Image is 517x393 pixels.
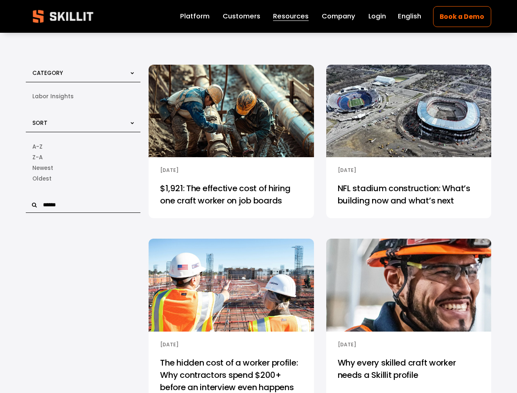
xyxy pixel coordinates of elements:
[32,174,134,184] a: Date
[326,176,491,218] a: NFL stadium construction: What’s building now and what’s next
[148,238,314,332] img: The hidden cost of a worker profile: Why contractors spend $200+ before an interview even happens
[32,152,134,163] a: Alphabetical
[368,11,386,22] a: Login
[180,11,210,22] a: Platform
[273,11,309,22] a: folder dropdown
[32,174,52,183] span: Oldest
[338,167,356,174] time: [DATE]
[32,142,43,151] span: A-Z
[322,11,355,22] a: Company
[273,11,309,22] span: Resources
[325,64,492,158] img: NFL stadium construction: What’s building now and what’s next
[398,11,421,22] span: English
[32,163,134,173] a: Date
[398,11,421,22] div: language picker
[149,176,314,218] a: $1,921: The effective cost of hiring one craft worker on job boards
[32,141,134,152] a: Alphabetical
[32,69,63,77] span: Category
[32,153,43,162] span: Z-A
[32,120,47,127] span: Sort
[32,164,53,173] span: Newest
[433,6,491,27] a: Book a Demo
[26,4,100,29] img: Skillit
[160,341,178,348] time: [DATE]
[223,11,260,22] a: Customers
[338,341,356,348] time: [DATE]
[148,64,314,158] img: $1,921: The effective cost of hiring one craft worker on job boards
[32,91,134,102] a: Labor Insights
[325,238,492,332] img: Why every skilled craft worker needs a Skillit profile
[160,167,178,174] time: [DATE]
